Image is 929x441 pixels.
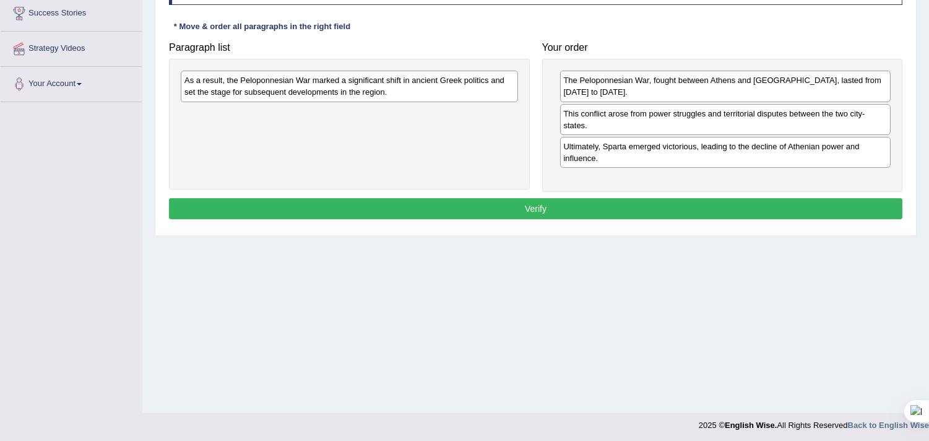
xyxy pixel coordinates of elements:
[699,413,929,431] div: 2025 © All Rights Reserved
[181,71,518,102] div: As a result, the Peloponnesian War marked a significant shift in ancient Greek politics and set t...
[560,137,891,168] div: Ultimately, Sparta emerged victorious, leading to the decline of Athenian power and influence.
[725,421,777,430] strong: English Wise.
[169,198,902,219] button: Verify
[560,71,891,102] div: The Peloponnesian War, fought between Athens and [GEOGRAPHIC_DATA], lasted from [DATE] to [DATE].
[1,67,142,98] a: Your Account
[848,421,929,430] a: Back to English Wise
[1,32,142,63] a: Strategy Videos
[169,42,530,53] h4: Paragraph list
[542,42,903,53] h4: Your order
[169,20,355,32] div: * Move & order all paragraphs in the right field
[560,104,891,135] div: This conflict arose from power struggles and territorial disputes between the two city-states.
